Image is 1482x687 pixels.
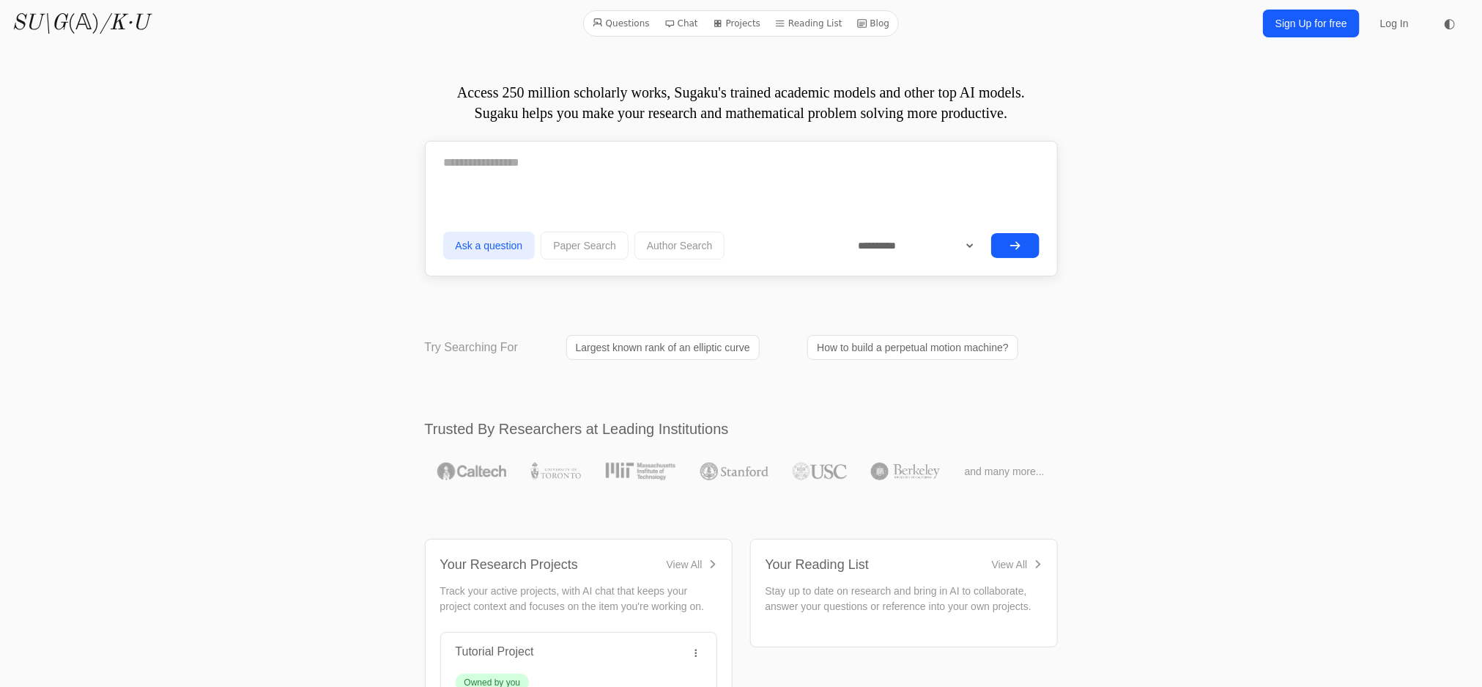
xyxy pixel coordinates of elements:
[634,232,725,260] button: Author Search
[1444,17,1456,30] span: ◐
[531,463,581,480] img: University of Toronto
[766,584,1042,614] p: Stay up to date on research and bring in AI to collaborate, answer your questions or reference in...
[851,14,896,33] a: Blog
[871,463,940,480] img: UC Berkeley
[707,14,766,33] a: Projects
[425,419,1058,439] h2: Trusted By Researchers at Leading Institutions
[12,10,149,37] a: SU\G(𝔸)/K·U
[793,463,846,480] img: USC
[425,339,518,356] p: Try Searching For
[667,557,717,572] a: View All
[700,463,768,480] img: Stanford
[566,335,760,360] a: Largest known rank of an elliptic curve
[1435,9,1464,38] button: ◐
[587,14,656,33] a: Questions
[541,232,629,260] button: Paper Search
[992,557,1042,572] a: View All
[1371,10,1418,37] a: Log In
[1263,10,1360,37] a: Sign Up for free
[100,12,149,34] i: /K·U
[456,645,534,658] a: Tutorial Project
[443,232,536,260] button: Ask a question
[437,463,506,480] img: Caltech
[440,584,717,614] p: Track your active projects, with AI chat that keeps your project context and focuses on the item ...
[12,12,67,34] i: SU\G
[440,554,578,575] div: Your Research Projects
[807,335,1018,360] a: How to build a perpetual motion machine?
[667,557,703,572] div: View All
[606,463,675,480] img: MIT
[425,82,1058,123] p: Access 250 million scholarly works, Sugaku's trained academic models and other top AI models. Sug...
[769,14,848,33] a: Reading List
[965,464,1045,479] span: and many more...
[766,554,869,575] div: Your Reading List
[659,14,704,33] a: Chat
[992,557,1028,572] div: View All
